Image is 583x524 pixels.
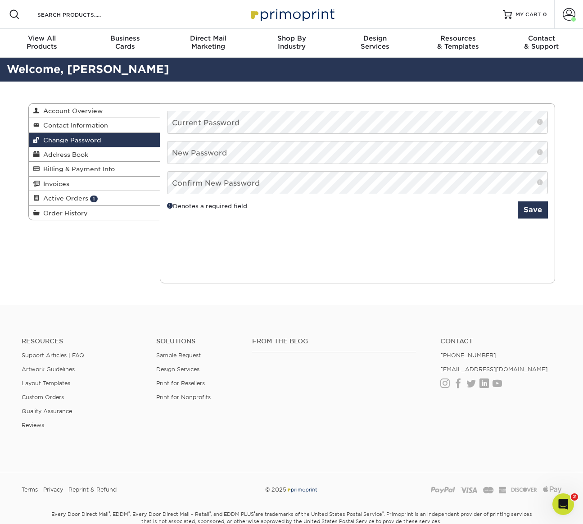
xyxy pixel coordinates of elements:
[22,366,75,373] a: Artwork Guidelines
[286,486,318,493] img: Primoprint
[250,34,333,50] div: Industry
[83,29,167,58] a: BusinessCards
[250,29,333,58] a: Shop ByIndustry
[22,408,72,415] a: Quality Assurance
[40,137,101,144] span: Change Password
[247,5,337,24] img: Primoprint
[40,210,88,217] span: Order History
[333,29,416,58] a: DesignServices
[552,493,574,515] iframe: Intercom live chat
[416,34,500,42] span: Resources
[515,11,541,18] span: MY CART
[90,196,98,202] span: 1
[209,510,211,515] sup: ®
[40,195,88,202] span: Active Orders
[199,483,384,497] div: © 2025
[518,201,548,219] button: Save
[167,34,250,42] span: Direct Mail
[29,177,160,191] a: Invoices
[29,162,160,176] a: Billing & Payment Info
[382,510,384,515] sup: ®
[40,180,69,187] span: Invoices
[416,34,500,50] div: & Templates
[2,497,77,521] iframe: Google Customer Reviews
[40,122,108,129] span: Contact Information
[40,151,88,158] span: Address Book
[156,366,199,373] a: Design Services
[22,394,64,401] a: Custom Orders
[40,165,115,173] span: Billing & Payment Info
[83,34,167,50] div: Cards
[167,34,250,50] div: Marketing
[128,510,130,515] sup: ®
[40,107,103,114] span: Account Overview
[22,422,44,428] a: Reviews
[108,510,110,515] sup: ®
[333,34,416,42] span: Design
[254,510,255,515] sup: ®
[571,493,578,501] span: 2
[29,191,160,205] a: Active Orders 1
[543,11,547,18] span: 0
[500,34,583,42] span: Contact
[43,483,63,497] a: Privacy
[416,29,500,58] a: Resources& Templates
[333,34,416,50] div: Services
[29,104,160,118] a: Account Overview
[29,133,160,147] a: Change Password
[500,29,583,58] a: Contact& Support
[29,147,160,162] a: Address Book
[29,118,160,132] a: Contact Information
[440,366,548,373] a: [EMAIL_ADDRESS][DOMAIN_NAME]
[36,9,124,20] input: SEARCH PRODUCTS.....
[22,380,70,387] a: Layout Templates
[22,337,143,345] h4: Resources
[440,352,496,359] a: [PHONE_NUMBER]
[156,394,211,401] a: Print for Nonprofits
[83,34,167,42] span: Business
[68,483,117,497] a: Reprint & Refund
[167,29,250,58] a: Direct MailMarketing
[22,352,84,359] a: Support Articles | FAQ
[167,201,249,210] small: Denotes a required field.
[156,352,201,359] a: Sample Request
[22,483,38,497] a: Terms
[252,337,416,345] h4: From the Blog
[29,206,160,220] a: Order History
[500,34,583,50] div: & Support
[156,337,239,345] h4: Solutions
[156,380,205,387] a: Print for Resellers
[250,34,333,42] span: Shop By
[440,337,561,345] a: Contact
